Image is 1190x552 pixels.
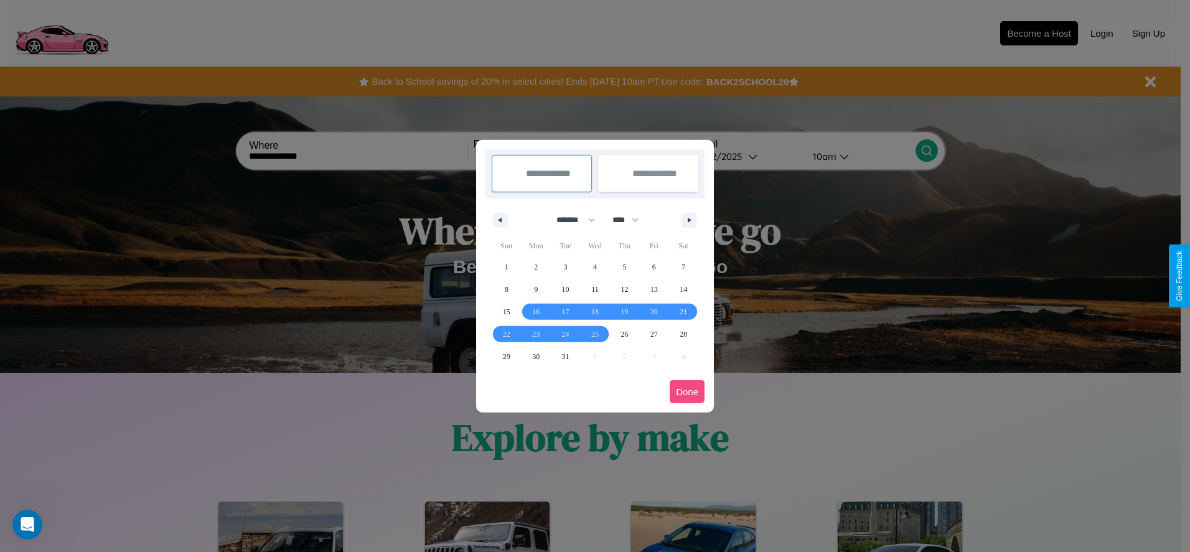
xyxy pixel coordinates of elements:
[639,236,668,256] span: Fri
[610,301,639,323] button: 19
[534,278,538,301] span: 9
[652,256,656,278] span: 6
[639,278,668,301] button: 13
[680,278,687,301] span: 14
[669,323,698,345] button: 28
[680,323,687,345] span: 28
[521,256,550,278] button: 2
[532,323,540,345] span: 23
[551,236,580,256] span: Tue
[503,345,510,368] span: 29
[551,323,580,345] button: 24
[622,256,626,278] span: 5
[551,301,580,323] button: 17
[521,278,550,301] button: 9
[610,323,639,345] button: 26
[621,278,628,301] span: 12
[621,323,628,345] span: 26
[12,510,42,540] iframe: Intercom live chat
[562,345,569,368] span: 31
[591,323,599,345] span: 25
[521,323,550,345] button: 23
[639,256,668,278] button: 6
[639,323,668,345] button: 27
[591,278,599,301] span: 11
[521,345,550,368] button: 30
[669,256,698,278] button: 7
[562,278,569,301] span: 10
[669,236,698,256] span: Sat
[521,301,550,323] button: 16
[669,278,698,301] button: 14
[492,278,521,301] button: 8
[492,256,521,278] button: 1
[521,236,550,256] span: Mon
[639,301,668,323] button: 20
[492,345,521,368] button: 29
[682,256,685,278] span: 7
[505,256,508,278] span: 1
[580,323,609,345] button: 25
[492,323,521,345] button: 22
[1175,251,1184,301] div: Give Feedback
[532,345,540,368] span: 30
[650,278,658,301] span: 13
[492,236,521,256] span: Sun
[534,256,538,278] span: 2
[650,323,658,345] span: 27
[551,345,580,368] button: 31
[532,301,540,323] span: 16
[580,278,609,301] button: 11
[562,323,569,345] span: 24
[610,236,639,256] span: Thu
[580,236,609,256] span: Wed
[492,301,521,323] button: 15
[621,301,628,323] span: 19
[610,278,639,301] button: 12
[580,301,609,323] button: 18
[503,323,510,345] span: 22
[580,256,609,278] button: 4
[503,301,510,323] span: 15
[593,256,597,278] span: 4
[564,256,568,278] span: 3
[551,278,580,301] button: 10
[670,380,705,403] button: Done
[505,278,508,301] span: 8
[591,301,599,323] span: 18
[562,301,569,323] span: 17
[650,301,658,323] span: 20
[610,256,639,278] button: 5
[551,256,580,278] button: 3
[680,301,687,323] span: 21
[669,301,698,323] button: 21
